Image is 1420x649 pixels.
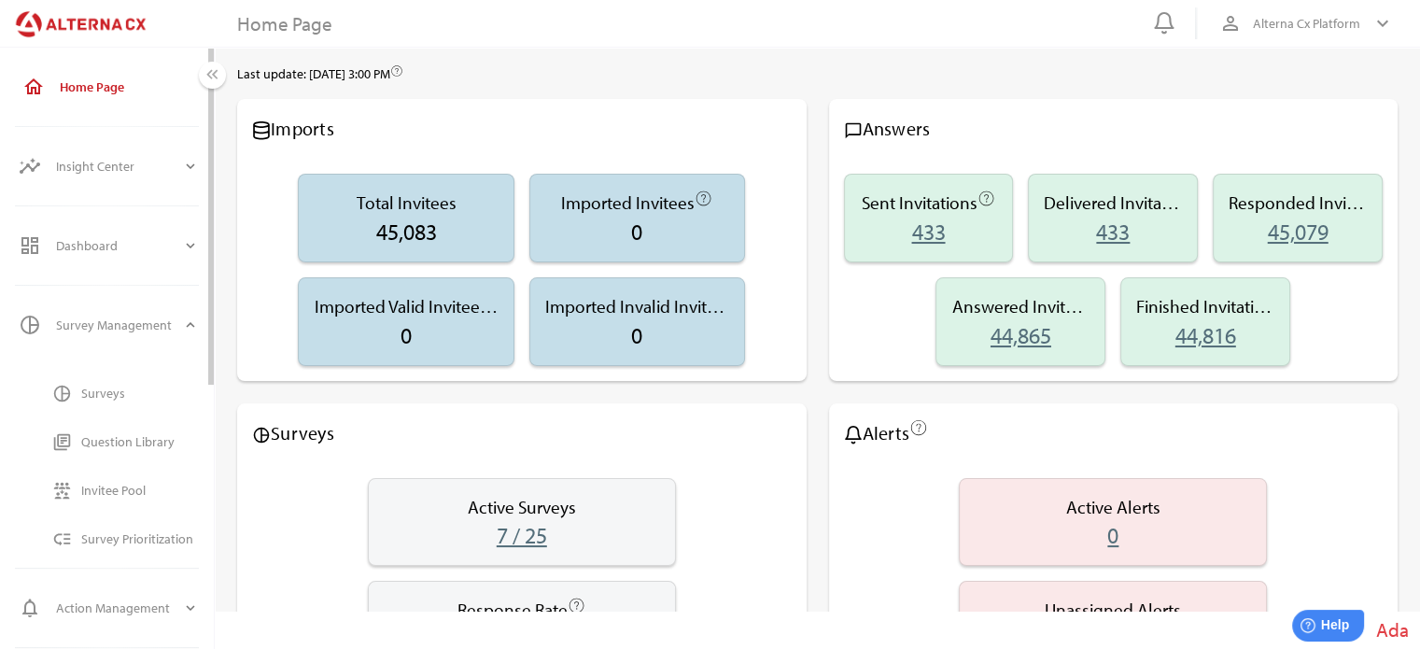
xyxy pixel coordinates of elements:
div: Dashboard [56,223,182,268]
i: expand_more [182,600,199,616]
a: 0 [1107,521,1118,549]
div: 45,083 [314,217,498,247]
a: 433 [1096,218,1130,246]
div: Last update: [DATE] 3:00 PM [237,64,1398,84]
a: Survey Prioritization [4,519,214,558]
span: Ada [1375,617,1409,642]
div: Imported Invitees [545,190,729,217]
div: 0 [545,320,729,350]
div: Response Rate [384,597,660,624]
i: pie_chart_outlined [19,314,41,336]
i: pie_chart_outlined [252,426,271,444]
i: home [22,76,45,98]
div: Invitee Pool [81,483,199,499]
a: Surveys [4,374,214,413]
div: 0 [314,320,498,350]
div: Survey Management [56,303,182,347]
i: keyboard_arrow_down [1371,12,1394,35]
div: Surveys [252,418,792,448]
a: 44,816 [1175,321,1236,349]
i: notifications [19,597,41,619]
i: low_priority [52,529,72,549]
i: pie_chart_outlined [52,384,72,403]
div: Active Surveys [384,494,660,521]
div: Active Alerts [975,494,1251,521]
div: Insight Center [56,144,182,189]
button: Menu [199,62,226,89]
i: insights [19,155,41,177]
div: Question Library [81,434,199,450]
i: expand_more [182,237,199,254]
div: Answers [844,114,1384,144]
div: Imported Valid Invitees [314,293,498,320]
i: reduce_capacity [52,481,72,501]
div: Unassigned Alerts [975,597,1251,624]
a: 7 / 25 [497,521,547,549]
div: Alerts [844,418,1384,448]
div: Action Management [56,586,182,630]
a: 45,079 [1268,218,1329,246]
div: Total Invitees [314,190,498,217]
i: library_books [52,432,72,452]
div: Finished Invitations [1136,293,1274,320]
div: Answered Invitations [951,293,1090,320]
div: Responded Invitations [1229,190,1367,217]
a: Question Library [4,422,214,461]
div: Imported Invalid Invitees [545,293,729,320]
div: Sent Invitations [860,190,998,217]
span: Alterna Cx Platform [1253,12,1360,35]
div: Home Page [237,12,332,35]
div: 0 [545,217,729,247]
i: person_outline [1219,12,1242,35]
a: 44,865 [991,321,1051,349]
i: expand_more [182,158,199,175]
div: Delivered Invitations [1044,190,1182,217]
div: Surveys [81,386,199,402]
i: keyboard_double_arrow_left [203,65,222,85]
div: Imports [252,114,792,144]
i: dashboard [19,234,41,257]
div: Survey Prioritization [81,531,199,547]
i: expand_more [182,317,199,333]
a: 433 [911,218,945,246]
div: Home Page [60,79,199,95]
a: Home Page [4,57,214,117]
a: Invitee Pool [4,471,214,510]
i: chat_bubble_outline [844,121,863,140]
